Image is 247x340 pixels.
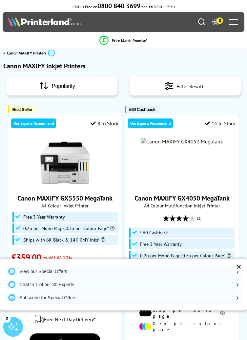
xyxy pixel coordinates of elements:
div: modal_delivery [11,310,119,329]
button: £60 Cashback [125,106,158,113]
a: Printerland Logo [8,16,124,28]
div: ✕ [234,262,243,271]
a: View our Special Offers [5,266,242,277]
span: £60 Cashback [129,107,155,112]
span: Canon MAXIFY Printers [7,50,46,56]
div: 2 [3,315,10,322]
span: £60 Cashback [140,230,168,235]
span: Best Seller [12,107,32,112]
span: Free 3 Year Warranty [23,214,65,220]
span: A4 Colour Multifunction Inkjet Printer [128,202,236,209]
a: Canon MAXIFY GX5550 MegaTank [40,182,90,189]
a: 0800 840 3699 [97,4,140,9]
a: Canon MAXIFY Printers [7,50,56,56]
span: Ships with 6K Black & 14K CMY Inks* [23,237,105,243]
span: ex VAT @ 20% [43,254,72,261]
span: £359.00 [11,251,41,263]
b: 0800 840 3699 [97,2,140,10]
span: Price Match Promise* [112,38,148,43]
span: 0.2p per Mono Page, 0.7p per Colour Page* [23,226,114,231]
div: Our Experts Recommend [128,118,173,128]
li: 0.7p per colour page [139,321,225,332]
span: A4 Colour Inkjet Printer [11,202,119,209]
span: Free 3 Year Warranty [140,242,182,247]
span: (2) [197,212,201,224]
li: modal_Promise [3,35,244,46]
a: 0 [212,18,219,26]
div: Our Experts Recommend [11,118,56,128]
span: 0 [216,17,223,24]
img: Canon MAXIFY GX4050 MegaTank [141,138,223,145]
a: Chat to 1 of our 30 Experts [5,279,242,290]
a: Search [198,18,205,26]
span: 0.2p per Mono Page, 0.7p per Colour Page* [140,253,231,258]
button: Best Seller [8,106,36,113]
a: Canon MAXIFY GX5550 MegaTank [17,194,113,202]
img: Printerland Logo [8,16,82,27]
a: Canon MAXIFY GX4050 MegaTank [134,194,230,202]
div: 8 In Stock [91,120,119,127]
a: Subscribe for Special Offers [5,292,242,303]
li: 0.2p per mono page [139,307,225,319]
div: 14 In Stock [205,120,236,127]
span: Filter Results [176,82,206,91]
img: Canon MAXIFY GX5550 MegaTank [40,138,90,187]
